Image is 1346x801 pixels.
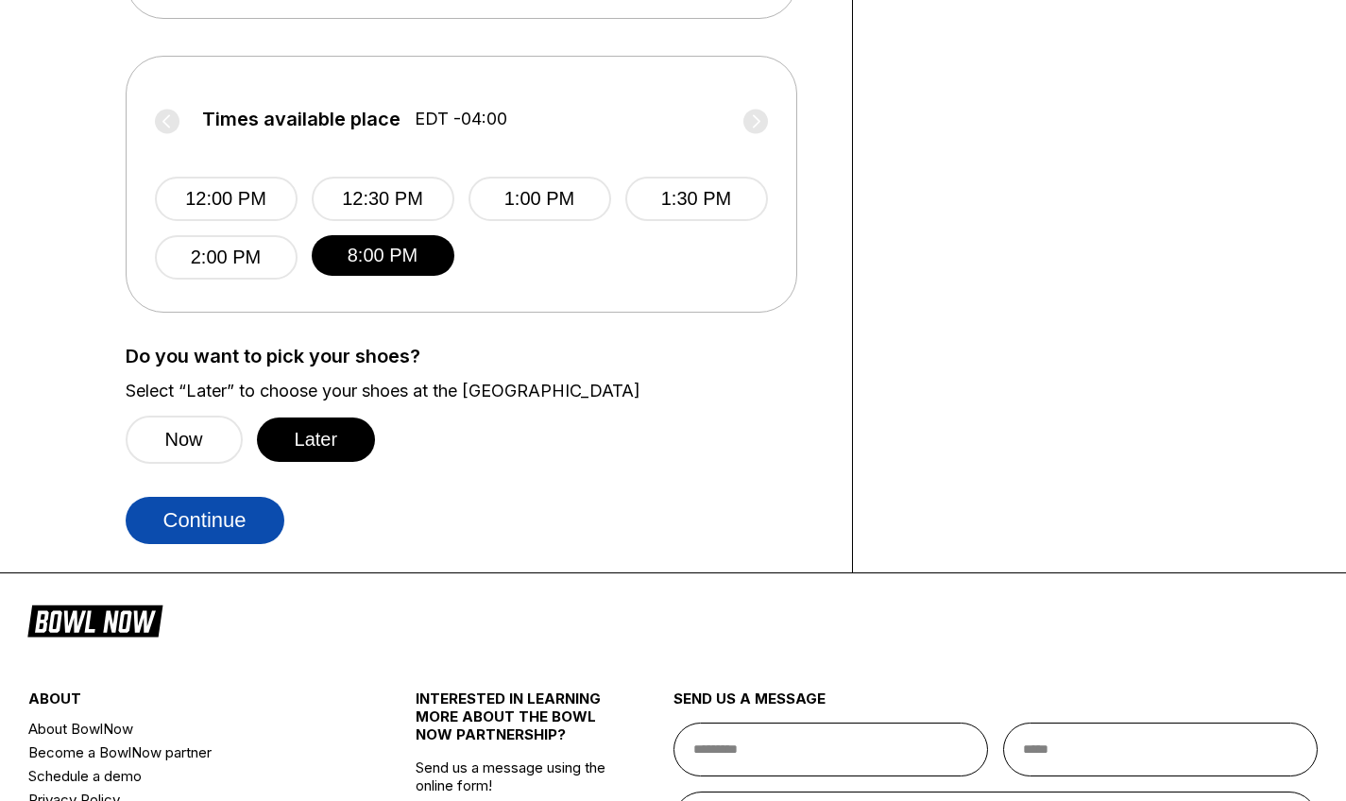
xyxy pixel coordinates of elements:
[126,381,824,401] label: Select “Later” to choose your shoes at the [GEOGRAPHIC_DATA]
[312,177,454,221] button: 12:30 PM
[126,416,243,464] button: Now
[673,690,1319,723] div: send us a message
[416,690,609,758] div: INTERESTED IN LEARNING MORE ABOUT THE BOWL NOW PARTNERSHIP?
[126,497,284,544] button: Continue
[155,235,298,280] button: 2:00 PM
[126,346,824,366] label: Do you want to pick your shoes?
[469,177,611,221] button: 1:00 PM
[257,418,376,462] button: Later
[415,109,507,129] span: EDT -04:00
[625,177,768,221] button: 1:30 PM
[28,717,350,741] a: About BowlNow
[28,741,350,764] a: Become a BowlNow partner
[202,109,400,129] span: Times available place
[312,235,454,276] button: 8:00 PM
[155,177,298,221] button: 12:00 PM
[28,690,350,717] div: about
[28,764,350,788] a: Schedule a demo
